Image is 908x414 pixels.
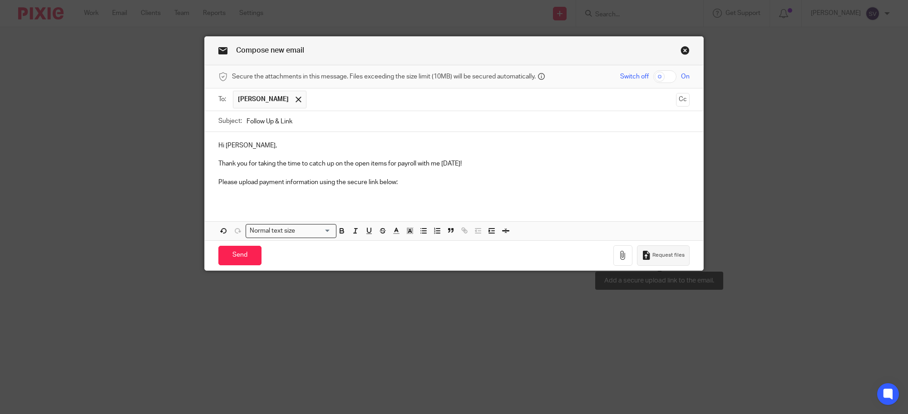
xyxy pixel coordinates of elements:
[236,47,304,54] span: Compose new email
[218,117,242,126] label: Subject:
[248,226,297,236] span: Normal text size
[298,226,331,236] input: Search for option
[218,246,262,265] input: Send
[218,141,690,150] p: Hi [PERSON_NAME],
[246,224,336,238] div: Search for option
[218,95,228,104] label: To:
[232,72,536,81] span: Secure the attachments in this message. Files exceeding the size limit (10MB) will be secured aut...
[620,72,649,81] span: Switch off
[637,245,690,266] button: Request files
[681,46,690,58] a: Close this dialog window
[676,93,690,107] button: Cc
[681,72,690,81] span: On
[218,178,690,187] p: Please upload payment information using the secure link below:
[238,95,289,104] span: [PERSON_NAME]
[218,159,690,168] p: Thank you for taking the time to catch up on the open items for payroll with me [DATE]!
[652,252,685,259] span: Request files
